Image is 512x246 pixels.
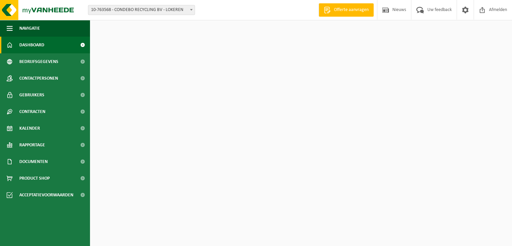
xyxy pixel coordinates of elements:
span: Documenten [19,153,48,170]
span: Dashboard [19,37,44,53]
span: Offerte aanvragen [332,7,370,13]
span: Bedrijfsgegevens [19,53,58,70]
span: Contactpersonen [19,70,58,87]
span: Gebruikers [19,87,44,103]
span: Contracten [19,103,45,120]
span: Product Shop [19,170,50,187]
span: Kalender [19,120,40,137]
span: 10-763568 - CONDEBO RECYCLING BV - LOKEREN [88,5,195,15]
a: Offerte aanvragen [319,3,374,17]
span: Acceptatievoorwaarden [19,187,73,203]
span: Rapportage [19,137,45,153]
span: Navigatie [19,20,40,37]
